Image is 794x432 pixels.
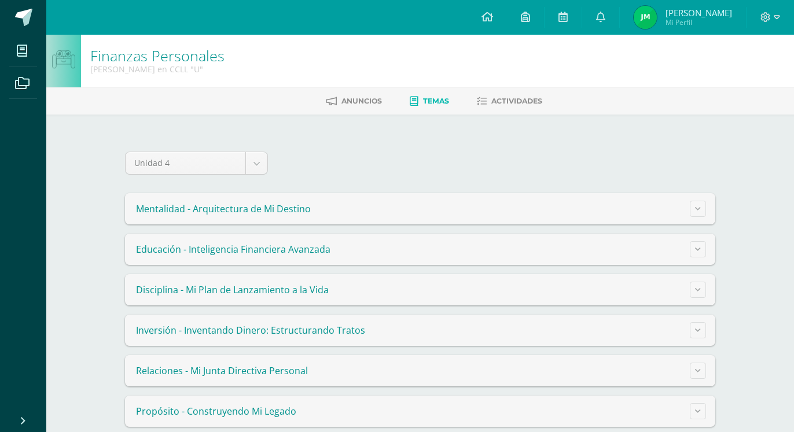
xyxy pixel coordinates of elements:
span: Relaciones - Mi Junta Directiva Personal [136,364,308,377]
a: Anuncios [326,92,382,110]
span: Temas [423,97,449,105]
summary: Propósito - Construyendo Mi Legado [125,396,715,427]
span: Educación - Inteligencia Financiera Avanzada [136,243,330,256]
span: Mentalidad - Arquitectura de Mi Destino [136,202,311,215]
div: Quinto Bachillerato en CCLL 'U' [90,64,225,75]
img: bot1.png [52,50,75,69]
span: Disciplina - Mi Plan de Lanzamiento a la Vida [136,283,329,296]
a: Actividades [477,92,542,110]
span: Anuncios [341,97,382,105]
summary: Disciplina - Mi Plan de Lanzamiento a la Vida [125,274,715,305]
span: [PERSON_NAME] [666,7,732,19]
span: Unidad 4 [134,152,237,174]
span: Actividades [491,97,542,105]
a: Finanzas Personales [90,46,225,65]
summary: Educación - Inteligencia Financiera Avanzada [125,234,715,265]
span: Inversión - Inventando Dinero: Estructurando Tratos [136,324,365,337]
img: e48239e790235bab7daba3f14ebeab04.png [634,6,657,29]
span: Mi Perfil [666,17,732,27]
h1: Finanzas Personales [90,47,225,64]
summary: Inversión - Inventando Dinero: Estructurando Tratos [125,315,715,346]
span: Propósito - Construyendo Mi Legado [136,405,296,418]
a: Temas [410,92,449,110]
a: Unidad 4 [126,152,267,174]
summary: Mentalidad - Arquitectura de Mi Destino [125,193,715,224]
summary: Relaciones - Mi Junta Directiva Personal [125,355,715,386]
